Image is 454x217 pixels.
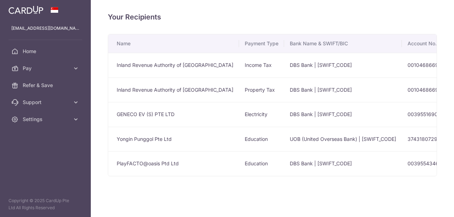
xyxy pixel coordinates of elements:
[284,53,402,78] td: DBS Bank | [SWIFT_CODE]
[402,127,444,152] td: 3743180729
[108,102,239,127] td: GENECO EV (S) PTE LTD
[11,25,79,32] p: [EMAIL_ADDRESS][DOMAIN_NAME]
[23,99,70,106] span: Support
[108,151,239,176] td: PlayFACTO@oasis Ptd Ltd
[9,6,43,14] img: CardUp
[402,102,444,127] td: 0039551690
[239,78,284,102] td: Property Tax
[23,65,70,72] span: Pay
[284,78,402,102] td: DBS Bank | [SWIFT_CODE]
[284,34,402,53] th: Bank Name & SWIFT/BIC
[239,34,284,53] th: Payment Type
[23,48,70,55] span: Home
[402,34,444,53] th: Account No.
[23,82,70,89] span: Refer & Save
[402,78,444,102] td: 0010468669
[108,53,239,78] td: Inland Revenue Authority of [GEOGRAPHIC_DATA]
[108,78,239,102] td: Inland Revenue Authority of [GEOGRAPHIC_DATA]
[239,127,284,152] td: Education
[108,11,437,23] h4: Your Recipients
[284,151,402,176] td: DBS Bank | [SWIFT_CODE]
[239,53,284,78] td: Income Tax
[239,102,284,127] td: Electricity
[23,116,70,123] span: Settings
[402,151,444,176] td: 0039554346
[108,34,239,53] th: Name
[108,127,239,152] td: Yongin Punggol Pte Ltd
[284,127,402,152] td: UOB (United Overseas Bank) | [SWIFT_CODE]
[402,53,444,78] td: 0010468669
[284,102,402,127] td: DBS Bank | [SWIFT_CODE]
[239,151,284,176] td: Education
